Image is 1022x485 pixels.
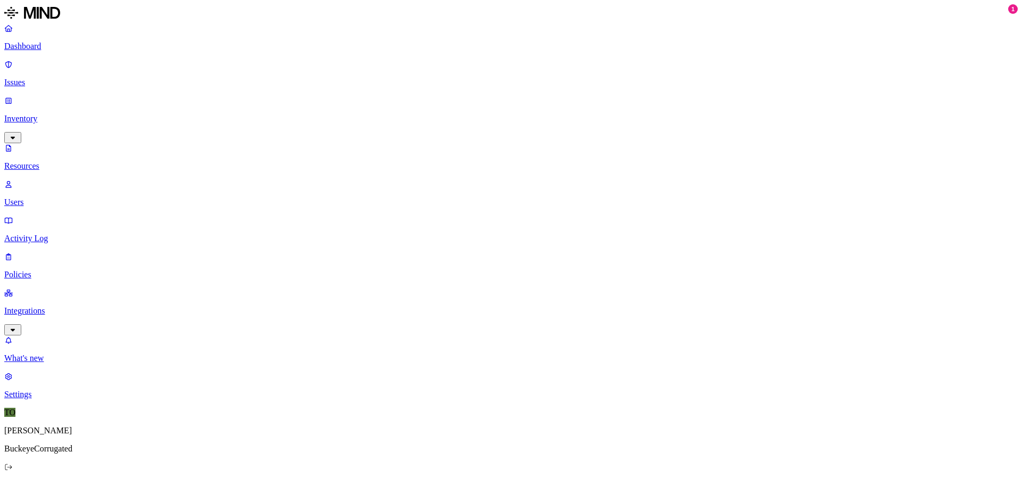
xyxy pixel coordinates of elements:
[4,198,1018,207] p: Users
[4,372,1018,399] a: Settings
[4,444,1018,454] p: BuckeyeCorrugated
[4,179,1018,207] a: Users
[4,390,1018,399] p: Settings
[4,288,1018,334] a: Integrations
[4,270,1018,280] p: Policies
[4,4,1018,23] a: MIND
[4,42,1018,51] p: Dashboard
[4,96,1018,142] a: Inventory
[4,216,1018,243] a: Activity Log
[4,23,1018,51] a: Dashboard
[4,252,1018,280] a: Policies
[4,408,15,417] span: TO
[4,143,1018,171] a: Resources
[4,234,1018,243] p: Activity Log
[4,4,60,21] img: MIND
[4,60,1018,87] a: Issues
[4,78,1018,87] p: Issues
[4,161,1018,171] p: Resources
[1008,4,1018,14] div: 1
[4,114,1018,124] p: Inventory
[4,354,1018,363] p: What's new
[4,335,1018,363] a: What's new
[4,306,1018,316] p: Integrations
